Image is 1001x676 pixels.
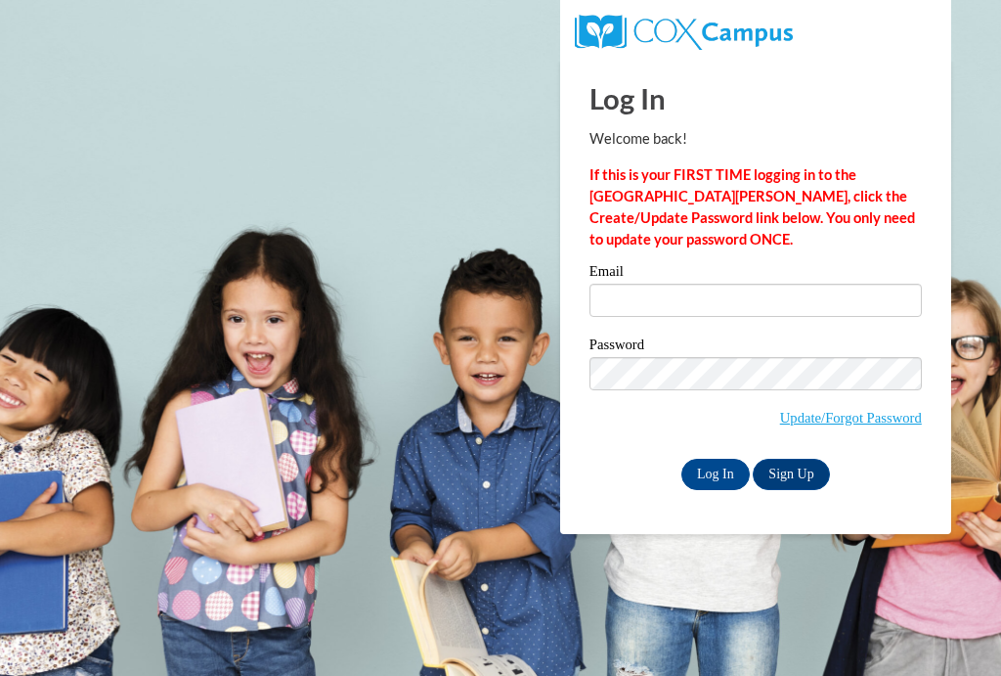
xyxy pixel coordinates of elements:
a: COX Campus [575,23,793,39]
a: Update/Forgot Password [780,410,922,426]
strong: If this is your FIRST TIME logging in to the [GEOGRAPHIC_DATA][PERSON_NAME], click the Create/Upd... [589,166,915,248]
p: Welcome back! [589,128,922,150]
h1: Log In [589,78,922,118]
label: Email [589,264,922,284]
label: Password [589,338,922,357]
input: Log In [681,459,750,490]
a: Sign Up [753,459,829,490]
img: COX Campus [575,15,793,50]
